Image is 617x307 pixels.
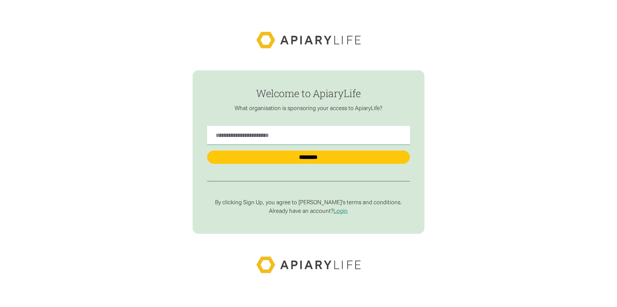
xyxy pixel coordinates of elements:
p: By clicking Sign Up, you agree to [PERSON_NAME]’s terms and conditions. [207,199,410,206]
p: Already have an account? [207,208,410,215]
h1: Welcome to ApiaryLife [207,88,410,99]
a: Login [333,208,348,214]
p: What organisation is sponsoring your access to ApiaryLife? [207,105,410,112]
form: find-employer [193,70,424,234]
